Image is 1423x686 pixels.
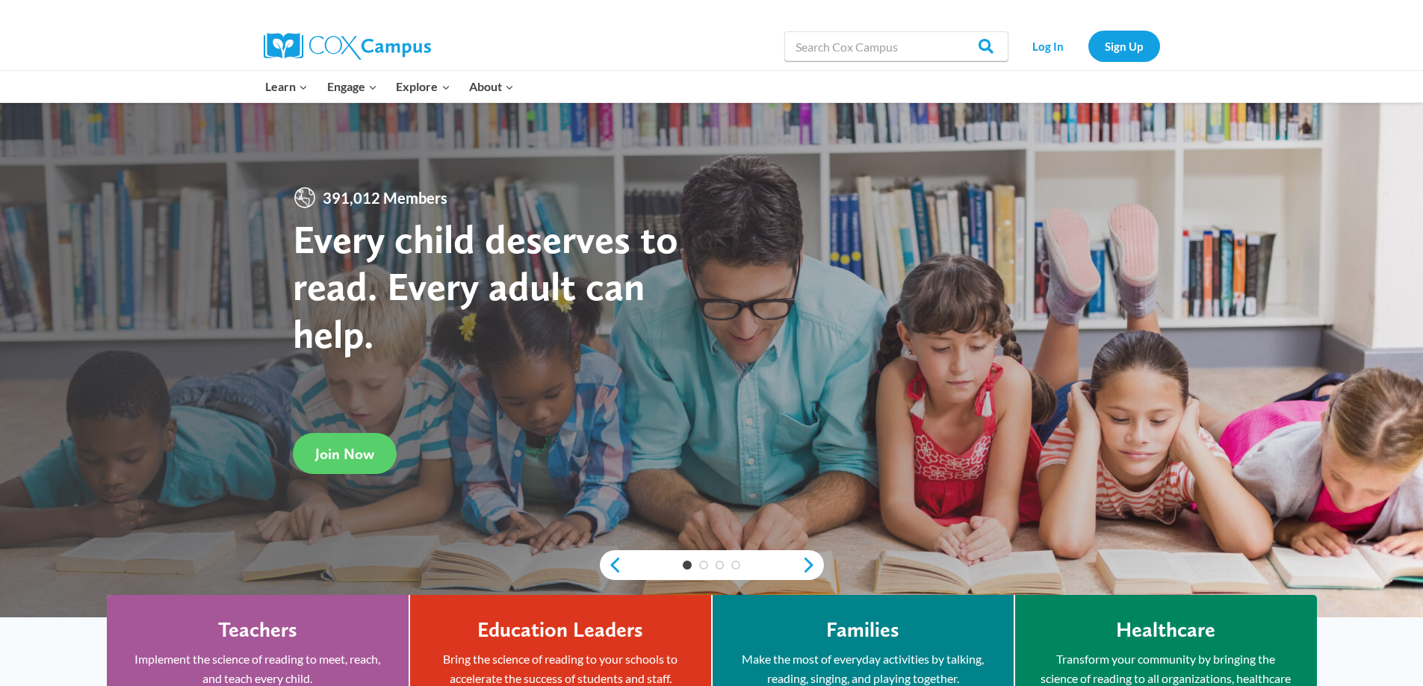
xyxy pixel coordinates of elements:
[218,617,297,643] h4: Teachers
[600,550,824,580] div: content slider buttons
[1116,617,1215,643] h4: Healthcare
[293,433,397,474] a: Join Now
[477,617,643,643] h4: Education Leaders
[716,561,725,570] a: 3
[600,556,622,574] a: previous
[265,77,308,96] span: Learn
[396,77,450,96] span: Explore
[315,445,374,463] span: Join Now
[826,617,899,643] h4: Families
[293,215,678,358] strong: Every child deserves to read. Every adult can help.
[1016,31,1160,61] nav: Secondary Navigation
[317,186,453,210] span: 391,012 Members
[256,71,524,102] nav: Primary Navigation
[1016,31,1081,61] a: Log In
[327,77,377,96] span: Engage
[731,561,740,570] a: 4
[784,31,1008,61] input: Search Cox Campus
[699,561,708,570] a: 2
[1088,31,1160,61] a: Sign Up
[802,556,824,574] a: next
[264,33,431,60] img: Cox Campus
[469,77,514,96] span: About
[683,561,692,570] a: 1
